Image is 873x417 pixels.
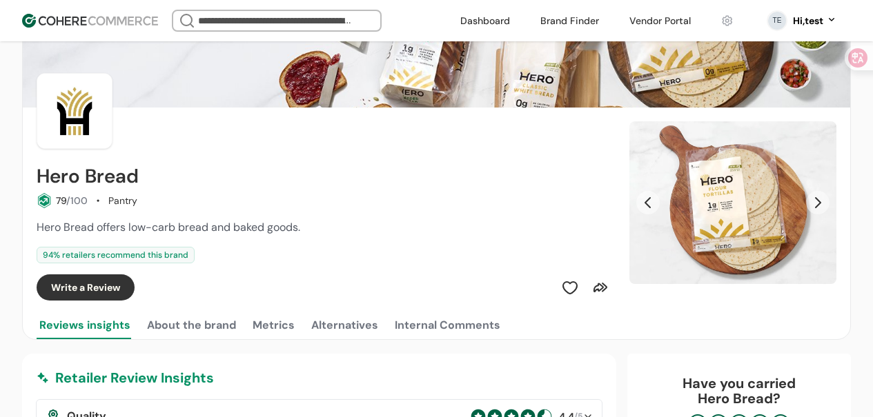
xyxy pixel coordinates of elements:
[56,194,66,207] span: 79
[629,121,836,284] img: Slide 0
[629,121,836,284] div: Slide 1
[636,191,660,214] button: Previous Slide
[629,121,836,284] div: Carousel
[250,312,297,339] button: Metrics
[37,247,195,263] div: 94 % retailers recommend this brand
[37,220,300,234] span: Hero Bread offers low-carb bread and baked goods.
[37,73,112,149] img: Brand Photo
[22,14,158,28] img: Cohere Logo
[37,165,139,187] h2: Hero Bread
[308,312,381,339] button: Alternatives
[108,194,137,208] div: Pantry
[36,367,602,388] div: Retailer Review Insights
[37,312,133,339] button: Reviews insights
[144,312,239,339] button: About the brand
[37,274,135,301] button: Write a Review
[23,27,850,108] img: Brand cover image
[641,376,837,406] div: Have you carried
[66,194,88,207] span: /100
[806,191,830,214] button: Next Slide
[395,317,500,334] div: Internal Comments
[641,391,837,406] p: Hero Bread ?
[767,10,787,31] svg: 0 percent
[793,14,823,28] div: Hi, test
[793,14,837,28] button: Hi,test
